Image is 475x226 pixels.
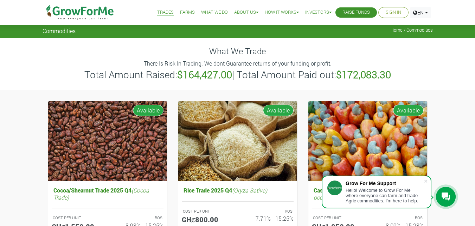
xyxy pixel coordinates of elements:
h6: 7.71% - 15.25% [243,215,294,222]
div: Hello! Welcome to Grow For Me where everyone can farm and trade Agric commodities. I'm here to help. [346,188,424,203]
img: growforme image [178,101,297,181]
p: COST PER UNIT [53,215,101,221]
h5: Cocoa/Shearnut Trade 2025 Q4 [52,185,163,202]
h5: GHȼ800.00 [182,215,232,224]
span: Available [133,105,163,116]
img: growforme image [48,101,167,181]
span: Available [393,105,424,116]
p: ROS [244,208,293,214]
span: Available [263,105,294,116]
span: Home / Commodities [391,28,433,33]
i: (Anacardium occidentale) [314,187,403,201]
a: Trades [157,9,174,16]
i: (Cocoa Trade) [53,187,149,201]
p: ROS [114,215,162,221]
a: Sign In [386,9,401,16]
a: Farms [180,9,195,16]
h4: What We Trade [43,46,433,56]
a: How it Works [265,9,299,16]
b: $172,083.30 [336,68,391,81]
a: Investors [305,9,332,16]
span: Commodities [43,28,76,34]
a: What We Do [201,9,228,16]
p: ROS [374,215,423,221]
b: $164,427.00 [177,68,232,81]
a: About Us [234,9,258,16]
img: growforme image [308,101,427,181]
p: COST PER UNIT [183,208,231,214]
div: Grow For Me Support [346,181,424,186]
a: Raise Funds [342,9,370,16]
a: EN [410,7,431,18]
i: (Oryza Sativa) [232,187,267,194]
p: COST PER UNIT [313,215,361,221]
h3: Total Amount Raised: | Total Amount Paid out: [44,69,432,81]
h5: Cashew Trade 2025 Q4 [312,185,424,202]
h5: Rice Trade 2025 Q4 [182,185,294,195]
p: There Is Risk In Trading. We dont Guarantee returns of your funding or profit. [44,59,432,68]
